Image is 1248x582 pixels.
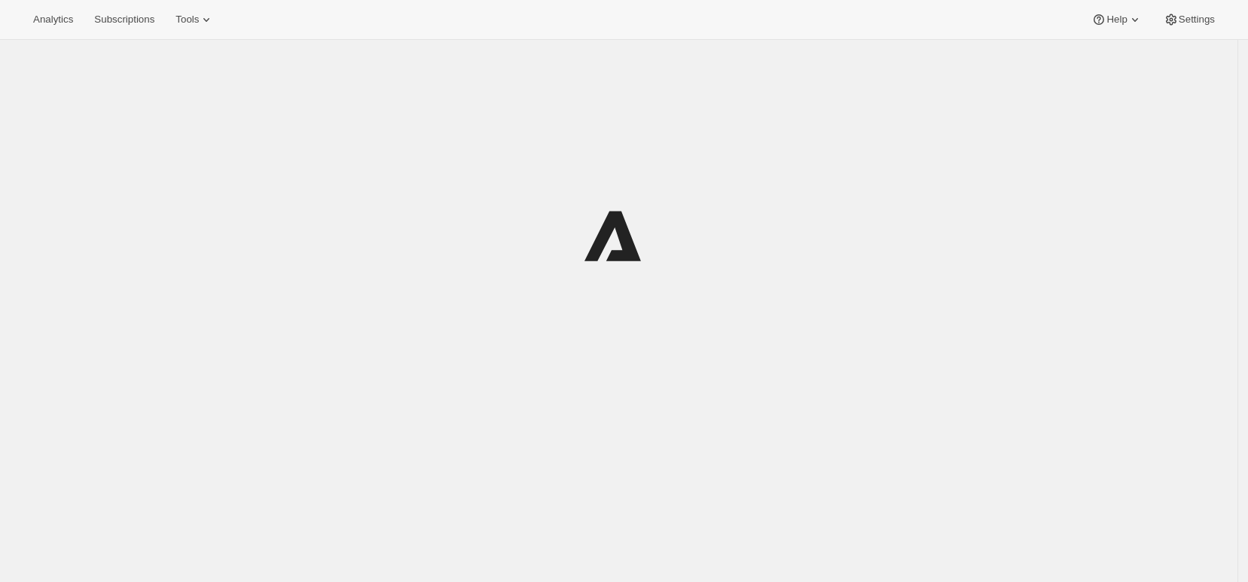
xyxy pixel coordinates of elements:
[1179,14,1215,26] span: Settings
[33,14,73,26] span: Analytics
[175,14,199,26] span: Tools
[1082,9,1151,30] button: Help
[1155,9,1224,30] button: Settings
[1106,14,1127,26] span: Help
[85,9,163,30] button: Subscriptions
[94,14,154,26] span: Subscriptions
[24,9,82,30] button: Analytics
[166,9,223,30] button: Tools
